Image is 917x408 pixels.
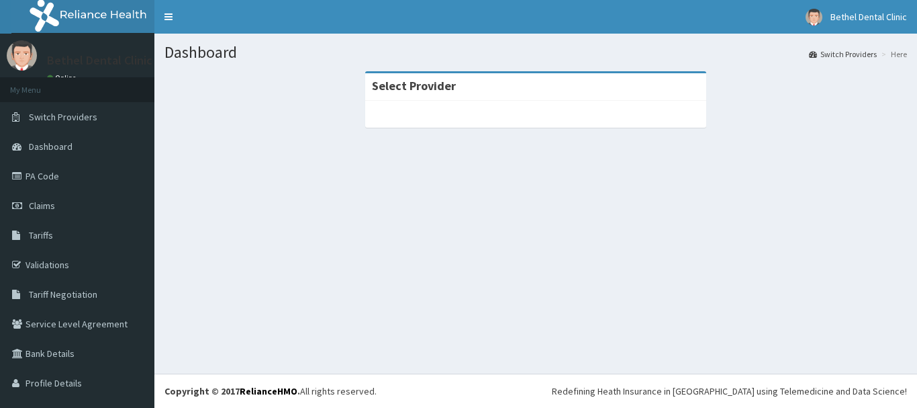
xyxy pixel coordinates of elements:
h1: Dashboard [164,44,907,61]
span: Claims [29,200,55,212]
span: Switch Providers [29,111,97,123]
a: Online [47,73,79,83]
img: User Image [806,9,822,26]
strong: Select Provider [372,78,456,93]
li: Here [878,48,907,60]
div: Redefining Heath Insurance in [GEOGRAPHIC_DATA] using Telemedicine and Data Science! [552,384,907,398]
span: Dashboard [29,140,73,153]
p: Bethel Dental Clinic [47,54,152,67]
span: Tariff Negotiation [29,288,97,300]
img: User Image [7,40,37,71]
strong: Copyright © 2017 . [164,385,300,397]
footer: All rights reserved. [154,374,917,408]
a: RelianceHMO [240,385,297,397]
a: Switch Providers [809,48,877,60]
span: Tariffs [29,229,53,241]
span: Bethel Dental Clinic [830,11,907,23]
